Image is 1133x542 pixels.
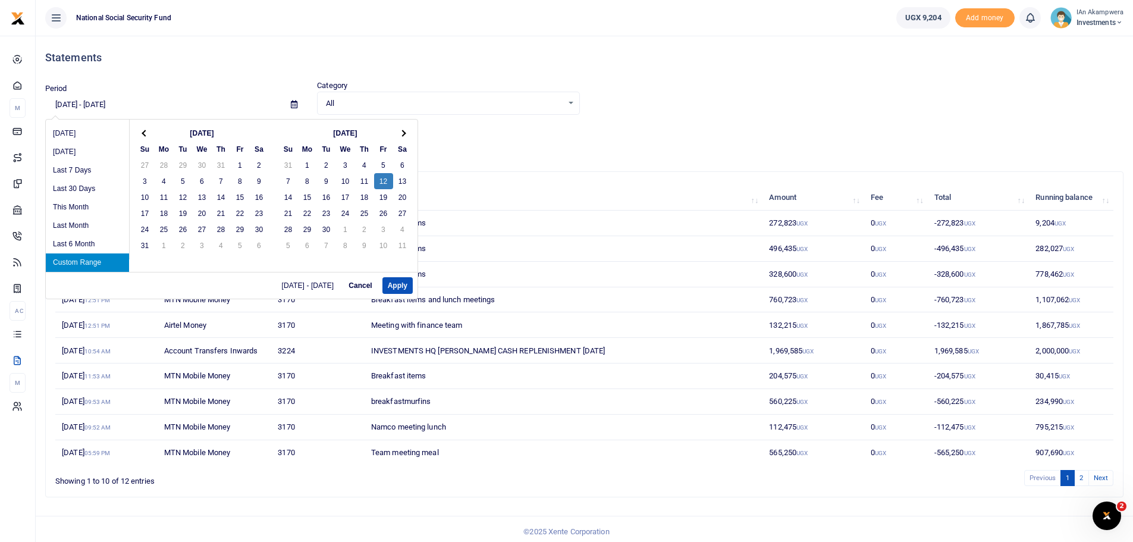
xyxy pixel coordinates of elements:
td: [DATE] [55,312,158,338]
li: Toup your wallet [955,8,1015,28]
td: Meeting with finance team [365,312,762,338]
a: logo-small logo-large logo-large [11,13,25,22]
small: UGX [796,220,808,227]
small: UGX [964,373,975,380]
small: UGX [1069,297,1080,303]
small: UGX [1069,322,1080,329]
small: 05:59 PM [84,450,111,456]
li: Custom Range [46,253,129,272]
span: [DATE] - [DATE] [282,282,339,289]
small: UGX [802,348,814,355]
td: 9,204 [1029,211,1113,236]
small: UGX [964,399,975,405]
td: 328,600 [762,262,864,287]
td: -112,475 [928,415,1030,440]
td: 496,435 [762,236,864,262]
td: 11 [155,189,174,205]
td: 5 [279,237,298,253]
td: 3170 [271,287,365,313]
td: 3 [336,157,355,173]
th: Fr [374,141,393,157]
td: 5 [174,173,193,189]
a: Next [1088,470,1113,486]
td: -565,250 [928,440,1030,465]
td: 15 [298,189,317,205]
td: 6 [250,237,269,253]
small: UGX [964,271,975,278]
td: 1,969,585 [762,338,864,364]
small: UGX [964,322,975,329]
small: UGX [875,348,886,355]
td: 112,475 [762,415,864,440]
td: 0 [864,389,928,415]
td: 30,415 [1029,364,1113,389]
small: UGX [964,220,975,227]
small: UGX [1063,450,1074,456]
td: Namco meeting lunch [365,415,762,440]
td: 31 [136,237,155,253]
a: profile-user IAn akampwera Investments [1050,7,1123,29]
th: Fr [231,141,250,157]
td: 28 [212,221,231,237]
td: 778,462 [1029,262,1113,287]
td: 14 [212,189,231,205]
td: 7 [279,173,298,189]
td: Breakfast items [365,262,762,287]
small: UGX [875,297,886,303]
small: UGX [964,246,975,252]
p: Download [45,129,1123,142]
td: 30 [317,221,336,237]
td: Breakfast items [365,364,762,389]
td: 2 [355,221,374,237]
li: This Month [46,198,129,217]
small: 11:53 AM [84,373,111,380]
span: Add money [955,8,1015,28]
td: 1 [155,237,174,253]
td: 1,867,785 [1029,312,1113,338]
td: 4 [355,157,374,173]
span: Investments [1076,17,1123,28]
td: 19 [174,205,193,221]
td: 3 [374,221,393,237]
li: Last Month [46,217,129,235]
small: UGX [875,322,886,329]
th: Running balance: activate to sort column ascending [1029,185,1113,211]
th: Su [136,141,155,157]
small: UGX [875,399,886,405]
td: 3170 [271,364,365,389]
td: 7 [212,173,231,189]
a: Add money [955,12,1015,21]
td: 4 [212,237,231,253]
small: UGX [796,271,808,278]
td: 17 [336,189,355,205]
button: Cancel [343,277,377,294]
th: [DATE] [298,125,393,141]
td: 8 [336,237,355,253]
li: [DATE] [46,143,129,161]
img: profile-user [1050,7,1072,29]
td: 132,215 [762,312,864,338]
td: 1 [298,157,317,173]
th: Tu [317,141,336,157]
td: 20 [193,205,212,221]
small: 12:51 PM [84,297,111,303]
li: M [10,373,26,393]
small: UGX [964,424,975,431]
td: 0 [864,211,928,236]
td: 20 [393,189,412,205]
td: 17 [136,205,155,221]
small: UGX [796,399,808,405]
small: UGX [875,373,886,380]
td: 9 [317,173,336,189]
td: 11 [355,173,374,189]
li: Wallet ballance [892,7,955,29]
td: 24 [136,221,155,237]
label: Category [317,80,347,92]
small: UGX [875,246,886,252]
td: 204,575 [762,364,864,389]
li: [DATE] [46,124,129,143]
td: INVESTMENTS HQ [PERSON_NAME] CASH REPLENISHMENT [DATE] [365,338,762,364]
td: 0 [864,364,928,389]
td: 234,990 [1029,389,1113,415]
th: Mo [155,141,174,157]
